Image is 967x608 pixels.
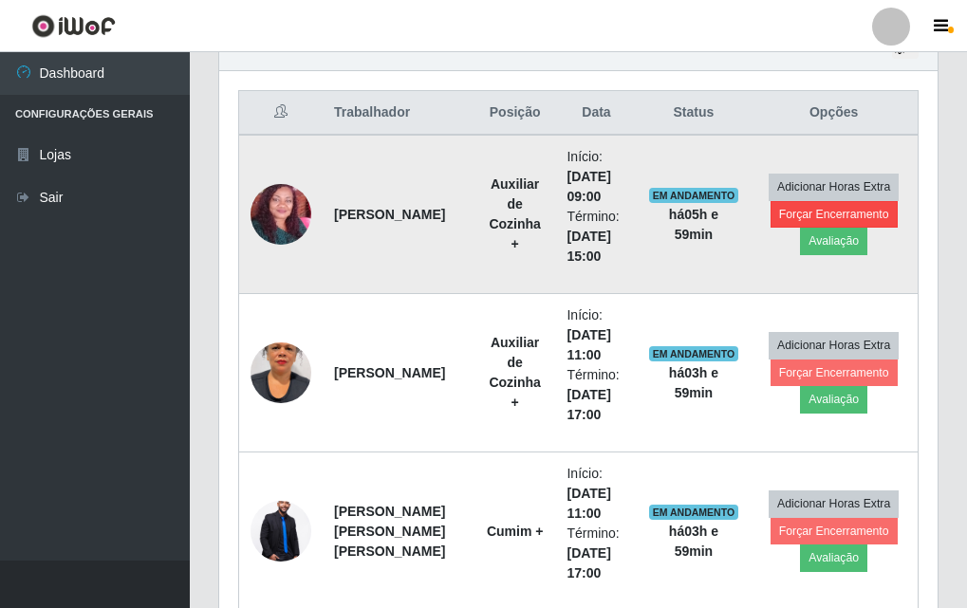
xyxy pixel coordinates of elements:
[649,188,739,203] span: EM ANDAMENTO
[769,332,899,359] button: Adicionar Horas Extra
[489,176,540,251] strong: Auxiliar de Cozinha +
[474,91,556,136] th: Posição
[567,169,610,204] time: [DATE] 09:00
[750,91,918,136] th: Opções
[567,545,610,580] time: [DATE] 17:00
[567,387,610,422] time: [DATE] 17:00
[649,505,739,520] span: EM ANDAMENTO
[567,207,625,267] li: Término:
[487,524,544,539] strong: Cumim +
[769,174,899,200] button: Adicionar Horas Extra
[251,152,311,277] img: 1695958183677.jpeg
[567,327,610,362] time: [DATE] 11:00
[771,201,898,228] button: Forçar Encerramento
[567,229,610,264] time: [DATE] 15:00
[31,14,116,38] img: CoreUI Logo
[489,335,540,410] strong: Auxiliar de Cozinha +
[567,486,610,521] time: [DATE] 11:00
[334,365,445,380] strong: [PERSON_NAME]
[800,228,867,254] button: Avaliação
[669,365,718,400] strong: há 03 h e 59 min
[800,544,867,571] button: Avaliação
[251,319,311,427] img: 1732228588701.jpeg
[669,207,718,242] strong: há 05 h e 59 min
[800,386,867,413] button: Avaliação
[567,464,625,524] li: Início:
[769,490,899,517] button: Adicionar Horas Extra
[638,91,751,136] th: Status
[251,486,311,577] img: 1755093056531.jpeg
[669,524,718,559] strong: há 03 h e 59 min
[567,365,625,425] li: Término:
[567,305,625,365] li: Início:
[567,147,625,207] li: Início:
[323,91,474,136] th: Trabalhador
[771,359,898,386] button: Forçar Encerramento
[567,524,625,583] li: Término:
[334,207,445,222] strong: [PERSON_NAME]
[649,346,739,361] span: EM ANDAMENTO
[555,91,637,136] th: Data
[334,504,445,559] strong: [PERSON_NAME] [PERSON_NAME] [PERSON_NAME]
[771,518,898,544] button: Forçar Encerramento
